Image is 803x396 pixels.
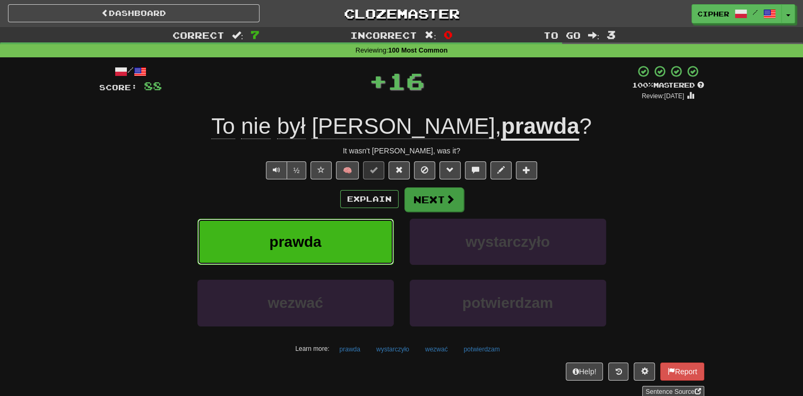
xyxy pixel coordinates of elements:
span: Correct [172,30,225,40]
button: wezwać [419,341,454,357]
span: 3 [607,28,616,41]
span: potwierdzam [462,295,553,311]
button: Round history (alt+y) [608,363,628,381]
span: 100 % [632,81,653,89]
button: potwierdzam [458,341,506,357]
button: 🧠 [336,161,359,179]
button: Reset to 0% Mastered (alt+r) [388,161,410,179]
u: prawda [501,114,579,141]
span: ? [579,114,591,139]
button: Ignore sentence (alt+i) [414,161,435,179]
button: Play sentence audio (ctl+space) [266,161,287,179]
small: Review: [DATE] [642,92,684,100]
button: wystarczyło [410,219,606,265]
span: prawda [269,234,321,250]
span: / [753,8,758,16]
span: 0 [444,28,453,41]
span: 16 [387,67,425,94]
button: Next [404,187,464,212]
span: + [369,65,387,97]
span: [PERSON_NAME] [312,114,495,139]
span: był [277,114,306,139]
div: / [99,65,162,78]
span: Cipher [697,9,729,19]
button: Set this sentence to 100% Mastered (alt+m) [363,161,384,179]
button: Discuss sentence (alt+u) [465,161,486,179]
button: Edit sentence (alt+d) [490,161,512,179]
span: To go [543,30,581,40]
span: 7 [251,28,260,41]
span: To [211,114,235,139]
div: It wasn't [PERSON_NAME], was it? [99,145,704,156]
small: Learn more: [295,345,329,352]
span: , [211,114,501,139]
button: prawda [334,341,366,357]
strong: 100 Most Common [388,47,447,54]
span: nie [241,114,271,139]
a: Dashboard [8,4,260,22]
button: Help! [566,363,603,381]
button: Grammar (alt+g) [439,161,461,179]
a: Clozemaster [275,4,527,23]
button: wezwać [197,280,394,326]
span: 88 [144,79,162,92]
button: potwierdzam [410,280,606,326]
span: : [232,31,244,40]
button: Explain [340,190,399,208]
div: Mastered [632,81,704,90]
span: : [425,31,436,40]
button: Add to collection (alt+a) [516,161,537,179]
button: Report [660,363,704,381]
button: wystarczyło [370,341,415,357]
button: prawda [197,219,394,265]
span: : [588,31,600,40]
span: Incorrect [350,30,417,40]
span: wystarczyło [465,234,550,250]
button: Favorite sentence (alt+f) [310,161,332,179]
div: Text-to-speech controls [264,161,307,179]
span: Score: [99,83,137,92]
span: wezwać [267,295,323,311]
button: ½ [287,161,307,179]
a: Cipher / [692,4,782,23]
